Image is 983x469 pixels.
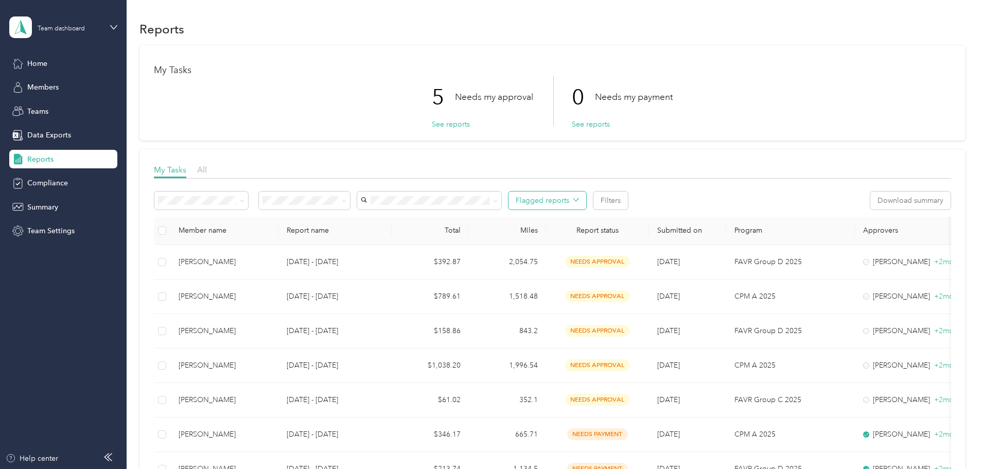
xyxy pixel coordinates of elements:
[179,291,270,302] div: [PERSON_NAME]
[392,245,469,280] td: $392.87
[392,383,469,418] td: $61.02
[863,291,950,302] div: [PERSON_NAME]
[287,394,383,406] p: [DATE] - [DATE]
[734,360,847,371] p: CPM A 2025
[27,106,48,117] span: Teams
[855,217,958,245] th: Approvers
[863,256,950,268] div: [PERSON_NAME]
[595,91,673,103] p: Needs my payment
[734,429,847,440] p: CPM A 2025
[734,325,847,337] p: FAVR Group D 2025
[477,226,538,235] div: Miles
[572,119,610,130] button: See reports
[565,325,630,337] span: needs approval
[565,256,630,268] span: needs approval
[139,24,184,34] h1: Reports
[469,245,546,280] td: 2,054.75
[392,280,469,314] td: $789.61
[734,291,847,302] p: CPM A 2025
[657,430,680,439] span: [DATE]
[726,349,855,383] td: CPM A 2025
[925,411,983,469] iframe: Everlance-gr Chat Button Frame
[179,394,270,406] div: [PERSON_NAME]
[27,58,47,69] span: Home
[179,256,270,268] div: [PERSON_NAME]
[649,217,726,245] th: Submitted on
[154,165,186,175] span: My Tasks
[657,257,680,266] span: [DATE]
[27,82,59,93] span: Members
[934,257,960,266] span: + 2 more
[432,76,455,119] p: 5
[27,202,58,213] span: Summary
[392,314,469,349] td: $158.86
[726,418,855,452] td: CPM A 2025
[469,418,546,452] td: 665.71
[455,91,533,103] p: Needs my approval
[170,217,278,245] th: Member name
[726,217,855,245] th: Program
[863,360,950,371] div: [PERSON_NAME]
[27,154,54,165] span: Reports
[565,359,630,371] span: needs approval
[565,394,630,406] span: needs approval
[934,326,960,335] span: + 2 more
[934,395,960,404] span: + 2 more
[508,192,586,210] button: Flagged reports
[863,325,950,337] div: [PERSON_NAME]
[179,360,270,371] div: [PERSON_NAME]
[287,360,383,371] p: [DATE] - [DATE]
[554,226,641,235] span: Report status
[27,225,75,236] span: Team Settings
[934,292,960,301] span: + 2 more
[38,26,85,32] div: Team dashboard
[179,429,270,440] div: [PERSON_NAME]
[572,76,595,119] p: 0
[6,453,58,464] button: Help center
[287,256,383,268] p: [DATE] - [DATE]
[726,383,855,418] td: FAVR Group C 2025
[657,326,680,335] span: [DATE]
[863,394,950,406] div: [PERSON_NAME]
[27,130,71,141] span: Data Exports
[197,165,207,175] span: All
[934,361,960,370] span: + 2 more
[593,192,628,210] button: Filters
[870,192,951,210] button: Download summary
[392,349,469,383] td: $1,038.20
[469,383,546,418] td: 352.1
[726,314,855,349] td: FAVR Group D 2025
[392,418,469,452] td: $346.17
[726,245,855,280] td: FAVR Group D 2025
[287,325,383,337] p: [DATE] - [DATE]
[565,290,630,302] span: needs approval
[179,325,270,337] div: [PERSON_NAME]
[734,256,847,268] p: FAVR Group D 2025
[27,178,68,188] span: Compliance
[432,119,470,130] button: See reports
[278,217,392,245] th: Report name
[469,280,546,314] td: 1,518.48
[734,394,847,406] p: FAVR Group C 2025
[657,395,680,404] span: [DATE]
[400,226,461,235] div: Total
[469,349,546,383] td: 1,996.54
[287,429,383,440] p: [DATE] - [DATE]
[863,429,950,440] div: [PERSON_NAME]
[657,292,680,301] span: [DATE]
[469,314,546,349] td: 843.2
[567,428,628,440] span: needs payment
[657,361,680,370] span: [DATE]
[726,280,855,314] td: CPM A 2025
[287,291,383,302] p: [DATE] - [DATE]
[154,65,951,76] h1: My Tasks
[179,226,270,235] div: Member name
